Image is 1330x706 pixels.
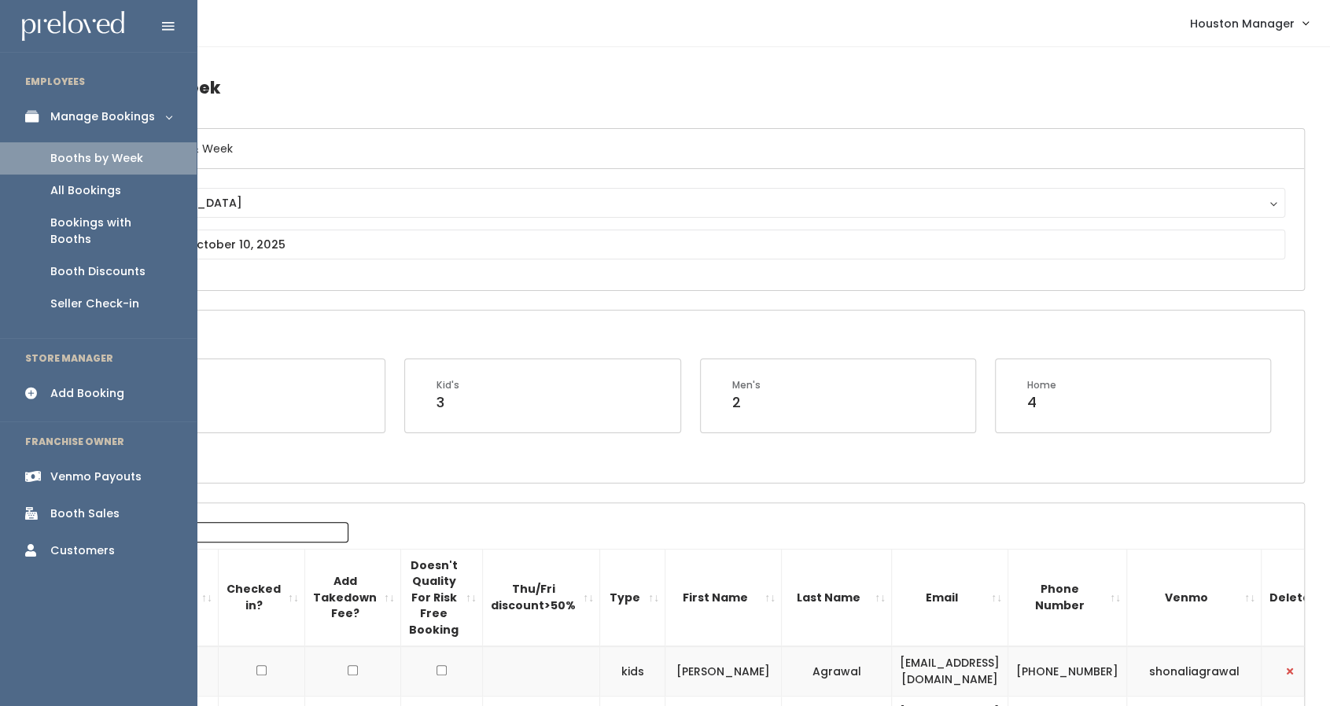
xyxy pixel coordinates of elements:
label: Search: [90,522,348,542]
td: Agrawal [782,646,892,696]
div: 3 [437,392,459,413]
div: [GEOGRAPHIC_DATA] [115,194,1270,211]
div: Men's [732,378,761,392]
div: Booth Sales [50,506,120,522]
div: Kid's [437,378,459,392]
div: Bookings with Booths [50,215,171,248]
th: Add Takedown Fee?: activate to sort column ascending [305,549,401,646]
div: All Bookings [50,182,121,199]
th: Email: activate to sort column ascending [892,549,1008,646]
div: Booths by Week [50,150,143,167]
th: Checked in?: activate to sort column ascending [219,549,305,646]
th: Last Name: activate to sort column ascending [782,549,892,646]
th: Type: activate to sort column ascending [600,549,665,646]
div: Customers [50,542,115,559]
div: Add Booking [50,385,124,402]
div: Manage Bookings [50,108,155,125]
th: Doesn't Quality For Risk Free Booking : activate to sort column ascending [401,549,483,646]
th: Venmo: activate to sort column ascending [1127,549,1262,646]
td: [EMAIL_ADDRESS][DOMAIN_NAME] [892,646,1008,696]
span: Houston Manager [1190,15,1295,32]
th: First Name: activate to sort column ascending [665,549,782,646]
th: Delete: activate to sort column ascending [1262,549,1330,646]
img: preloved logo [22,11,124,42]
h4: Booths by Week [80,66,1305,109]
td: shonaliagrawal [1127,646,1262,696]
td: kids [600,646,665,696]
input: Search: [148,522,348,542]
div: Seller Check-in [50,296,139,312]
button: [GEOGRAPHIC_DATA] [100,188,1285,218]
div: Venmo Payouts [50,469,142,485]
div: 2 [732,392,761,413]
td: [PERSON_NAME] [665,646,782,696]
td: [PHONE_NUMBER] [1008,646,1127,696]
th: Phone Number: activate to sort column ascending [1008,549,1127,646]
a: Houston Manager [1174,6,1324,40]
div: Home [1027,378,1056,392]
input: October 4 - October 10, 2025 [100,230,1285,259]
div: Booth Discounts [50,263,146,280]
h6: Select Location & Week [81,129,1304,169]
th: Thu/Fri discount&gt;50%: activate to sort column ascending [483,549,600,646]
div: 4 [1027,392,1056,413]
